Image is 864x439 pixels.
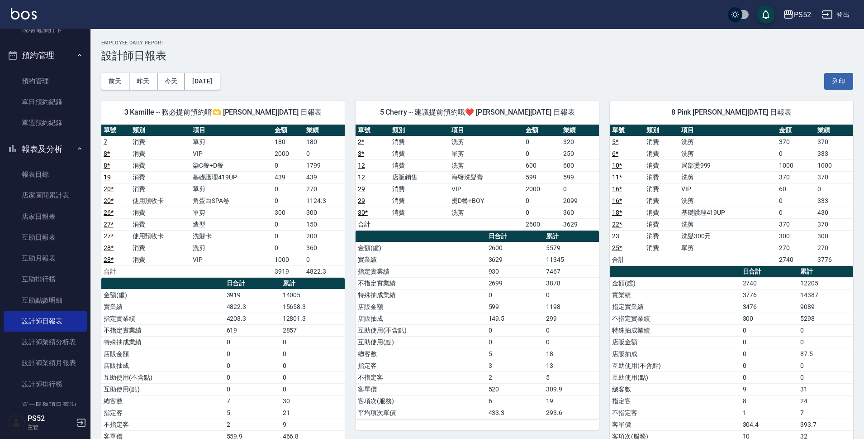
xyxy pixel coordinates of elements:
td: 互助使用(不含點) [101,371,224,383]
td: 消費 [390,183,450,195]
td: 5579 [544,242,599,254]
td: 0 [224,383,280,395]
td: 19 [544,395,599,407]
td: 3776 [815,254,853,265]
td: 1000 [815,159,853,171]
td: 7 [224,395,280,407]
td: 3776 [741,289,798,301]
td: 消費 [644,230,679,242]
th: 類別 [644,125,679,136]
td: 270 [304,183,345,195]
td: 0 [304,148,345,159]
td: 3919 [272,265,304,277]
th: 單號 [356,125,390,136]
td: 0 [486,289,544,301]
a: 互助點數明細 [4,290,87,311]
button: 前天 [101,73,129,90]
td: 439 [304,171,345,183]
td: 0 [486,336,544,348]
td: 0 [777,195,815,207]
th: 類別 [390,125,450,136]
td: 12205 [798,277,853,289]
td: 4203.3 [224,313,280,324]
td: 0 [561,183,599,195]
td: 洗剪 [190,242,272,254]
td: 金額(虛) [101,289,224,301]
td: 300 [741,313,798,324]
td: 互助使用(點) [101,383,224,395]
a: 店家區間累計表 [4,185,87,206]
td: 合計 [356,218,390,230]
td: 600 [561,159,599,171]
td: 333 [815,195,853,207]
button: PS52 [779,5,815,24]
td: 250 [561,148,599,159]
td: 0 [815,183,853,195]
a: 單一服務項目查詢 [4,395,87,415]
td: 洗髮300元 [679,230,777,242]
td: 總客數 [610,383,741,395]
td: 1799 [304,159,345,171]
td: 0 [523,148,561,159]
td: 3476 [741,301,798,313]
td: 30 [280,395,345,407]
td: 消費 [130,183,191,195]
td: 消費 [130,136,191,148]
span: 5 Cherry～建議提前預約哦❤️ [PERSON_NAME][DATE] 日報表 [366,108,588,117]
button: save [757,5,775,24]
td: 0 [280,371,345,383]
a: 29 [358,185,365,193]
td: 270 [777,242,815,254]
td: 5 [486,348,544,360]
td: 0 [304,254,345,265]
th: 類別 [130,125,191,136]
td: 0 [798,360,853,371]
th: 日合計 [486,231,544,242]
td: 14005 [280,289,345,301]
a: 23 [612,232,619,240]
td: 87.5 [798,348,853,360]
a: 12 [358,174,365,181]
td: 0 [741,371,798,383]
td: 200 [304,230,345,242]
button: [DATE] [185,73,219,90]
td: 0 [798,336,853,348]
td: 洗剪 [449,136,523,148]
td: 0 [486,324,544,336]
td: 單剪 [190,183,272,195]
td: 11345 [544,254,599,265]
td: 燙D餐+BOY [449,195,523,207]
td: 造型 [190,218,272,230]
td: 金額(虛) [356,242,486,254]
th: 金額 [272,125,304,136]
td: 0 [544,324,599,336]
th: 項目 [679,125,777,136]
td: 2000 [272,148,304,159]
td: 31 [798,383,853,395]
td: 360 [561,207,599,218]
td: 消費 [390,159,450,171]
td: 0 [272,242,304,254]
td: 299 [544,313,599,324]
td: 特殊抽成業績 [101,336,224,348]
td: 18 [544,348,599,360]
td: 消費 [390,207,450,218]
td: 互助使用(點) [356,336,486,348]
td: 2000 [523,183,561,195]
td: 3878 [544,277,599,289]
a: 預約管理 [4,71,87,92]
td: 實業績 [101,301,224,313]
td: 0 [272,218,304,230]
td: 洗剪 [679,171,777,183]
td: 消費 [130,254,191,265]
h3: 設計師日報表 [101,49,853,62]
a: 現場電腦打卡 [4,19,87,40]
td: 4822.3 [304,265,345,277]
td: 2 [486,371,544,383]
td: 360 [304,242,345,254]
th: 金額 [777,125,815,136]
th: 日合計 [741,266,798,278]
td: 1000 [777,159,815,171]
a: 7 [104,138,107,145]
td: 0 [544,289,599,301]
